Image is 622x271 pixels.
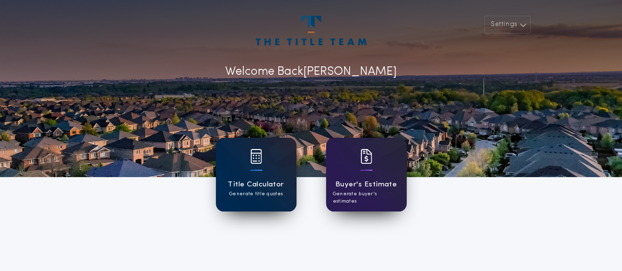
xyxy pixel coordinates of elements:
[229,190,283,198] p: Generate title quotes
[333,190,400,205] p: Generate buyer's estimates
[335,179,397,190] h1: Buyer's Estimate
[256,16,366,45] img: account-logo
[225,63,397,81] p: Welcome Back [PERSON_NAME]
[326,138,407,211] a: card iconBuyer's EstimateGenerate buyer's estimates
[360,149,372,164] img: card icon
[484,16,531,33] button: Settings
[250,149,262,164] img: card icon
[216,138,296,211] a: card iconTitle CalculatorGenerate title quotes
[228,179,284,190] h1: Title Calculator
